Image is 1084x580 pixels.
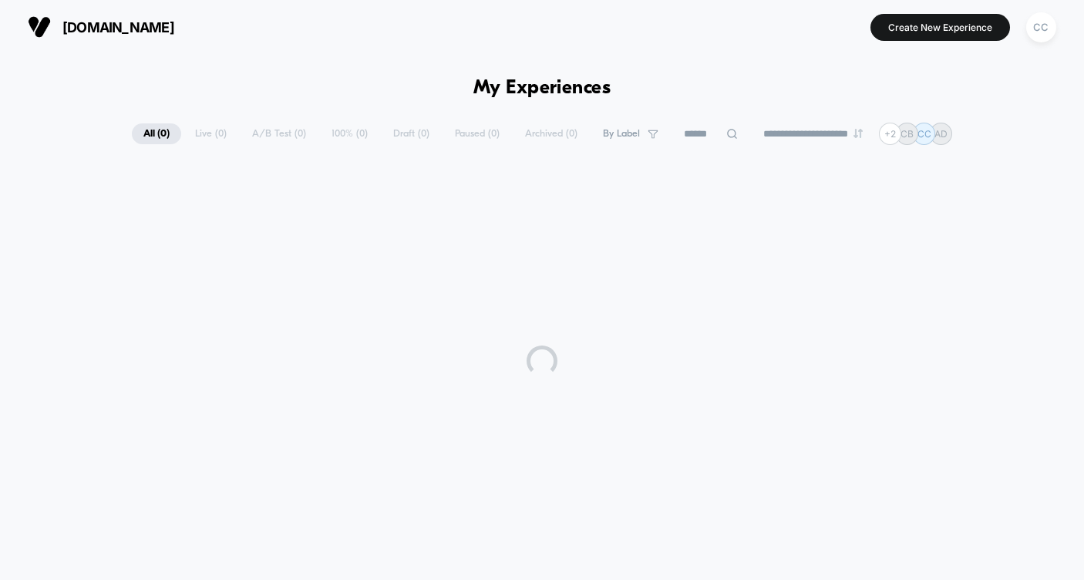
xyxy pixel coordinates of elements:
[28,15,51,39] img: Visually logo
[473,77,611,99] h1: My Experiences
[1022,12,1061,43] button: CC
[917,128,931,140] p: CC
[853,129,863,138] img: end
[1026,12,1056,42] div: CC
[934,128,948,140] p: AD
[132,123,181,144] span: All ( 0 )
[23,15,179,39] button: [DOMAIN_NAME]
[870,14,1010,41] button: Create New Experience
[879,123,901,145] div: + 2
[901,128,914,140] p: CB
[62,19,174,35] span: [DOMAIN_NAME]
[603,128,640,140] span: By Label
